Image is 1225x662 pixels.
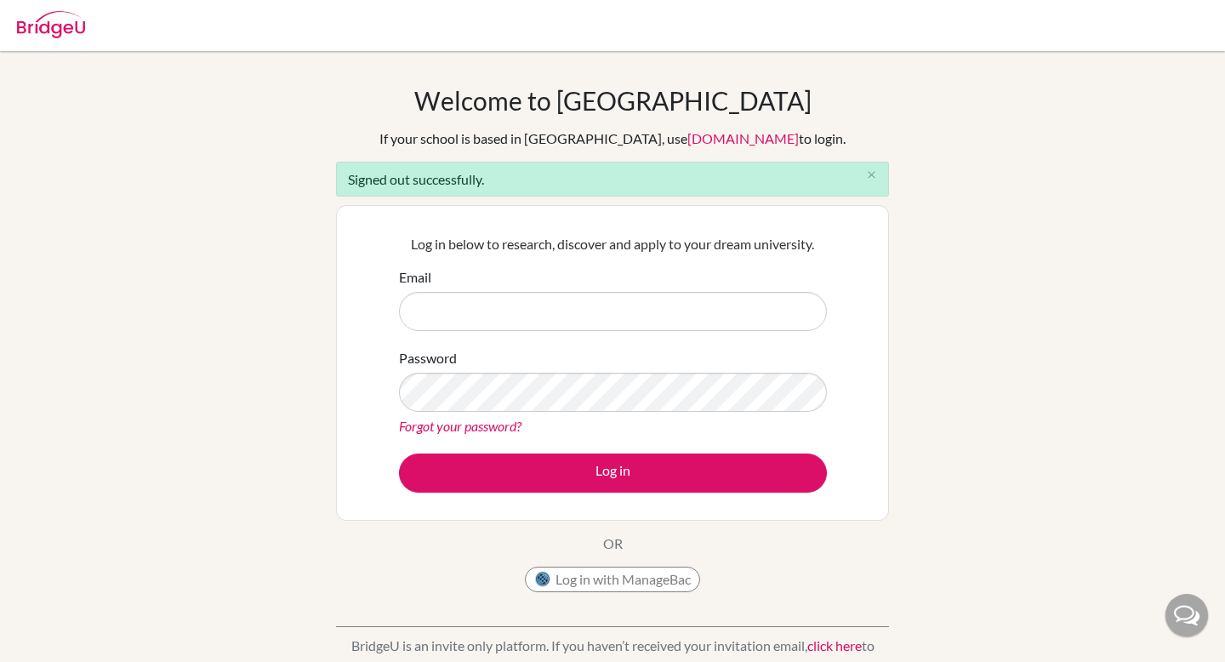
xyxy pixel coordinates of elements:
[603,534,623,554] p: OR
[865,168,878,181] i: close
[414,85,812,116] h1: Welcome to [GEOGRAPHIC_DATA]
[399,454,827,493] button: Log in
[399,348,457,368] label: Password
[379,128,846,149] div: If your school is based in [GEOGRAPHIC_DATA], use to login.
[399,234,827,254] p: Log in below to research, discover and apply to your dream university.
[399,418,521,434] a: Forgot your password?
[336,162,889,197] div: Signed out successfully.
[687,130,799,146] a: [DOMAIN_NAME]
[525,567,700,592] button: Log in with ManageBac
[17,11,85,38] img: Bridge-U
[854,163,888,188] button: Close
[807,637,862,653] a: click here
[399,267,431,288] label: Email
